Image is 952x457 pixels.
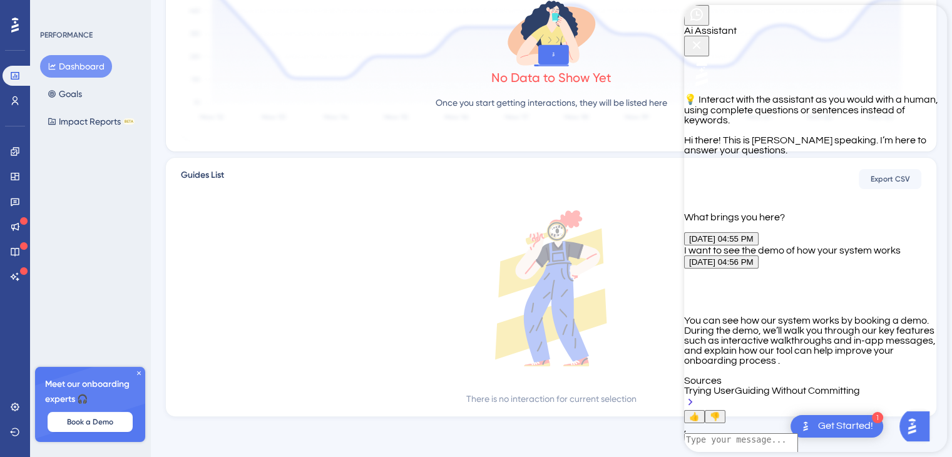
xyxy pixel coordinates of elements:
button: 👎 [21,405,41,418]
span: 👎 [26,407,36,416]
span: Meet our onboarding experts 🎧 [45,377,135,407]
span: Book a Demo [67,417,113,427]
button: Goals [40,83,90,105]
div: No Data to Show Yet [491,69,612,86]
div: BETA [123,118,135,125]
span: 👍 [5,407,16,416]
button: Impact ReportsBETA [40,110,142,133]
button: Book a Demo [48,412,133,432]
button: Dashboard [40,55,112,78]
div: PERFORMANCE [40,30,93,40]
span: [DATE] 04:56 PM [5,252,69,262]
span: [DATE] 04:55 PM [5,229,69,239]
p: Once you start getting interactions, they will be listed here [436,95,667,110]
div: There is no interaction for current selection [466,391,637,406]
span: Need Help? [29,3,78,18]
img: launcher-image-alternative-text [1,8,24,30]
span: Guides List [181,168,224,190]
